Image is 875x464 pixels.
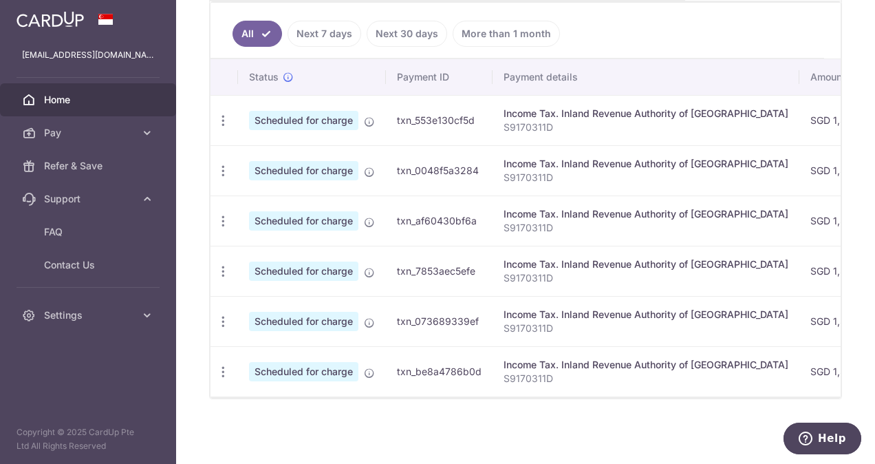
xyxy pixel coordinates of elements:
img: CardUp [17,11,84,28]
th: Payment details [493,59,799,95]
span: Status [249,70,279,84]
p: [EMAIL_ADDRESS][DOMAIN_NAME] [22,48,154,62]
span: Scheduled for charge [249,161,358,180]
span: Help [35,10,63,22]
span: FAQ [44,225,135,239]
p: S9170311D [504,271,788,285]
span: Scheduled for charge [249,262,358,281]
div: Income Tax. Inland Revenue Authority of [GEOGRAPHIC_DATA] [504,157,788,171]
td: txn_7853aec5efe [386,246,493,296]
p: S9170311D [504,372,788,386]
div: Income Tax. Inland Revenue Authority of [GEOGRAPHIC_DATA] [504,358,788,372]
iframe: Opens a widget where you can find more information [783,423,861,457]
div: Income Tax. Inland Revenue Authority of [GEOGRAPHIC_DATA] [504,257,788,271]
a: All [233,21,282,47]
div: Income Tax. Inland Revenue Authority of [GEOGRAPHIC_DATA] [504,308,788,321]
span: Home [44,93,135,107]
span: Amount [810,70,845,84]
div: Income Tax. Inland Revenue Authority of [GEOGRAPHIC_DATA] [504,107,788,120]
span: Scheduled for charge [249,111,358,130]
td: txn_be8a4786b0d [386,346,493,397]
p: S9170311D [504,221,788,235]
a: Next 30 days [367,21,447,47]
span: Refer & Save [44,159,135,173]
span: Scheduled for charge [249,211,358,231]
p: S9170311D [504,321,788,335]
p: S9170311D [504,171,788,184]
td: txn_553e130cf5d [386,95,493,145]
span: Scheduled for charge [249,362,358,381]
span: Pay [44,126,135,140]
p: S9170311D [504,120,788,134]
span: Contact Us [44,258,135,272]
span: Scheduled for charge [249,312,358,331]
div: Income Tax. Inland Revenue Authority of [GEOGRAPHIC_DATA] [504,207,788,221]
th: Payment ID [386,59,493,95]
span: Support [44,192,135,206]
td: txn_073689339ef [386,296,493,346]
a: Next 7 days [288,21,361,47]
td: txn_af60430bf6a [386,196,493,246]
td: txn_0048f5a3284 [386,145,493,196]
a: More than 1 month [453,21,560,47]
span: Settings [44,308,135,322]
